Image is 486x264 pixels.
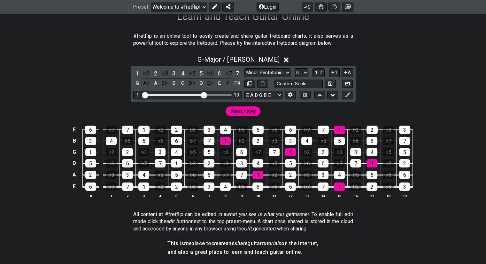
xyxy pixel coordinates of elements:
[366,182,377,191] div: 2
[252,182,263,191] div: 5
[334,137,345,145] div: 5
[71,135,78,146] td: B
[184,240,191,246] em: the
[366,148,377,156] div: 4
[334,159,345,167] div: ♭7
[106,159,117,167] div: ♭6
[252,159,263,167] div: 4
[71,158,78,169] td: D
[187,159,198,167] div: ♭2
[120,192,136,199] th: 2
[399,148,410,156] div: 5
[234,192,250,199] th: 9
[220,182,231,191] div: 4
[122,171,133,179] div: 3
[366,171,377,179] div: 5
[383,126,394,134] div: ♭3
[282,192,299,199] th: 12
[300,91,311,99] button: Toggle horizontal chord view
[383,159,394,167] div: ♭2
[133,33,353,47] p: #fretflip is an online tool to easily create and share guitar fretboard charts, it also serves as...
[366,137,377,145] div: 6
[383,182,394,191] div: ♭3
[342,91,353,99] button: First click edit preset to enable marker editing
[236,148,247,156] div: 6
[168,192,185,199] th: 5
[269,148,280,156] div: 7
[187,148,198,156] div: ♭5
[133,4,148,10] span: Preset
[233,69,242,78] div: toggle scale degree
[170,69,178,78] div: toggle scale degree
[257,80,268,88] button: Delete
[85,126,96,134] div: 6
[151,3,207,12] select: Preset
[301,182,312,191] div: ♭7
[155,182,166,191] div: ♭2
[285,182,296,191] div: 6
[185,192,201,199] th: 6
[155,137,166,145] div: ♭6
[285,91,296,99] button: Edit Tuning
[197,56,280,63] span: G - Major / [PERSON_NAME]
[71,169,78,181] td: A
[399,126,410,134] div: 3
[151,79,160,88] div: toggle pitch class
[82,192,99,199] th: 0
[204,148,214,156] div: 5
[106,137,117,145] div: 4
[285,137,296,145] div: 3
[220,171,231,179] div: ♭7
[171,137,182,145] div: 6
[318,182,328,191] div: 7
[133,211,353,232] p: All content at #fretflip can be edited in a manner. To enable full edit mode click the next to th...
[103,192,120,199] th: 1
[138,137,149,145] div: 5
[380,192,397,199] th: 18
[133,69,142,78] div: toggle scale degree
[301,126,312,134] div: ♭7
[236,171,247,179] div: 7
[397,192,413,199] th: 19
[220,126,231,134] div: 4
[160,79,169,88] div: toggle pitch class
[318,148,328,156] div: 2
[142,79,150,88] div: toggle pitch class
[350,159,361,167] div: 7
[222,3,234,12] button: Share Preset
[171,171,182,179] div: 5
[236,182,247,191] div: ♭5
[122,182,133,191] div: 7
[329,68,340,77] button: 1
[155,148,166,156] div: 3
[350,182,361,191] div: ♭2
[136,192,152,199] th: 3
[71,124,78,136] td: E
[224,69,233,78] div: toggle scale degree
[220,137,231,145] div: 1
[236,126,247,134] div: ♭5
[234,92,239,98] div: 19
[204,126,215,134] div: 3
[220,148,231,156] div: ♭6
[331,192,348,199] th: 15
[201,192,217,199] th: 7
[269,171,280,179] div: ♭2
[315,3,327,12] button: Toggle Dexterity for all fretkits
[179,79,187,88] div: toggle pitch class
[327,91,338,99] button: Move down
[301,171,312,179] div: ♭3
[204,182,214,191] div: 3
[236,159,247,167] div: 3
[350,148,361,156] div: 3
[383,148,394,156] div: ♭5
[226,211,293,217] em: what you see is what you get
[215,69,223,78] div: toggle scale degree
[171,159,182,167] div: 1
[299,192,315,199] th: 13
[71,146,78,158] td: G
[302,3,313,12] button: 0
[334,182,345,191] div: 1
[204,159,214,167] div: 2
[342,80,353,88] button: Create Image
